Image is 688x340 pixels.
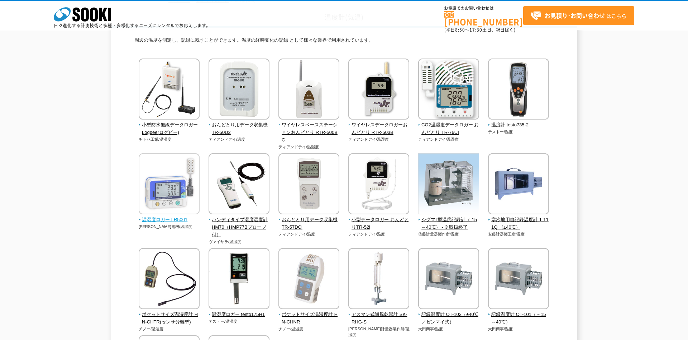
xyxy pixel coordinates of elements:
[348,304,410,326] a: アスマン式通風乾湿計 SK-RHG-S
[545,11,605,20] strong: お見積り･お問い合わせ
[278,59,339,121] img: ワイヤレスベースステーションおんどとり RTR-500BC
[278,153,339,216] img: おんどとり用データ収集機 TR-57DCi
[418,153,479,216] img: シグマⅡ型温度記録計（-15～40℃） - ※取扱終了
[418,248,479,311] img: 記録温度計 OT-102（±40℃／ゼンマイ式）
[348,115,410,136] a: ワイヤレスデータロガーおんどとり RTR-503B
[348,59,409,121] img: ワイヤレスデータロガーおんどとり RTR-503B
[278,115,340,144] a: ワイヤレスベースステーションおんどとり RTR-500BC
[418,231,479,237] p: 佐藤計量器製作所/温度
[348,311,410,326] span: アスマン式通風乾湿計 SK-RHG-S
[209,248,269,311] img: 温湿度ロガー testo175H1
[278,144,340,150] p: ティアンドデイ/温湿度
[418,59,479,121] img: CO2温湿度データロガー おんどとり TR-76UI
[209,318,270,325] p: テストー/温湿度
[278,209,340,231] a: おんどとり用データ収集機 TR-57DCi
[278,216,340,231] span: おんどとり用データ収集機 TR-57DCi
[488,59,549,121] img: 温度計 testo735-2
[488,231,549,237] p: 安藤計器製工所/温度
[488,304,549,326] a: 記録温度計 OT-101（－15～40℃）
[455,27,465,33] span: 8:50
[139,59,200,121] img: 小型防水無線データロガー Logbee(ログビー)
[139,115,200,136] a: 小型防水無線データロガー Logbee(ログビー)
[488,209,549,231] a: 寒冷地用自記録温度計 1-111Q （±40℃）
[488,326,549,332] p: 大田商事/温度
[209,121,270,136] span: おんどとり用データ収集機 TR-50U2
[418,115,479,136] a: CO2温湿度データロガー おんどとり TR-76UI
[209,136,270,143] p: ティアンドデイ/温度
[348,326,410,338] p: [PERSON_NAME]計量器製作所/温湿度
[278,248,339,311] img: ポケットサイズ温湿度計 HN-CHNR
[54,23,211,28] p: 日々進化する計測技術と多種・多様化するニーズにレンタルでお応えします。
[418,136,479,143] p: ティアンドデイ/温湿度
[139,248,200,311] img: ポケットサイズ温湿度計 HN-CHTR(センサ分離型)
[139,326,200,332] p: チノー/温湿度
[418,216,479,231] span: シグマⅡ型温度記録計（-15～40℃） - ※取扱終了
[488,248,549,311] img: 記録温度計 OT-101（－15～40℃）
[348,248,409,311] img: アスマン式通風乾湿計 SK-RHG-S
[488,115,549,129] a: 温度計 testo735-2
[530,10,626,21] span: はこちら
[488,129,549,135] p: テストー/温度
[469,27,482,33] span: 17:30
[444,27,515,33] span: (平日 ～ 土日、祝日除く)
[348,209,410,231] a: 小型データロガー おんどとりTR-52i
[209,216,270,238] span: ハンディタイプ湿度温度計 HM70（HMP77Bプローブ付）
[348,216,410,231] span: 小型データロガー おんどとりTR-52i
[139,224,200,230] p: [PERSON_NAME]電機/温湿度
[139,304,200,326] a: ポケットサイズ温湿度計 HN-CHTR(センサ分離型)
[278,121,340,144] span: ワイヤレスベースステーションおんどとり RTR-500BC
[278,231,340,237] p: ティアンドデイ/温度
[209,304,270,318] a: 温湿度ロガー testo175H1
[139,136,200,143] p: チトセ工業/温湿度
[488,121,549,129] span: 温度計 testo735-2
[139,121,200,136] span: 小型防水無線データロガー Logbee(ログビー)
[348,153,409,216] img: 小型データロガー おんどとりTR-52i
[278,311,340,326] span: ポケットサイズ温湿度計 HN-CHNR
[418,326,479,332] p: 大田商事/温度
[139,311,200,326] span: ポケットサイズ温湿度計 HN-CHTR(センサ分離型)
[348,231,410,237] p: ティアンドデイ/温度
[209,239,270,245] p: ヴァイサラ/温湿度
[444,6,523,10] span: お電話でのお問い合わせは
[523,6,634,25] a: お見積り･お問い合わせはこちら
[418,304,479,326] a: 記録温度計 OT-102（±40℃／ゼンマイ式）
[209,59,269,121] img: おんどとり用データ収集機 TR-50U2
[418,121,479,136] span: CO2温湿度データロガー おんどとり TR-76UI
[488,216,549,231] span: 寒冷地用自記録温度計 1-111Q （±40℃）
[209,115,270,136] a: おんどとり用データ収集機 TR-50U2
[348,121,410,136] span: ワイヤレスデータロガーおんどとり RTR-503B
[418,311,479,326] span: 記録温度計 OT-102（±40℃／ゼンマイ式）
[139,209,200,224] a: 温湿度ロガー LR5001
[209,311,270,318] span: 温湿度ロガー testo175H1
[278,304,340,326] a: ポケットサイズ温湿度計 HN-CHNR
[488,153,549,216] img: 寒冷地用自記録温度計 1-111Q （±40℃）
[209,209,270,238] a: ハンディタイプ湿度温度計 HM70（HMP77Bプローブ付）
[278,326,340,332] p: チノー/温湿度
[134,37,554,48] p: 周辺の温度を測定し、記録に残すことができます。温度の経時変化の記録 として様々な業界で利用されています。
[348,136,410,143] p: ティアンドデイ/温湿度
[444,11,523,26] a: [PHONE_NUMBER]
[209,153,269,216] img: ハンディタイプ湿度温度計 HM70（HMP77Bプローブ付）
[139,216,200,224] span: 温湿度ロガー LR5001
[139,153,200,216] img: 温湿度ロガー LR5001
[488,311,549,326] span: 記録温度計 OT-101（－15～40℃）
[418,209,479,231] a: シグマⅡ型温度記録計（-15～40℃） - ※取扱終了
